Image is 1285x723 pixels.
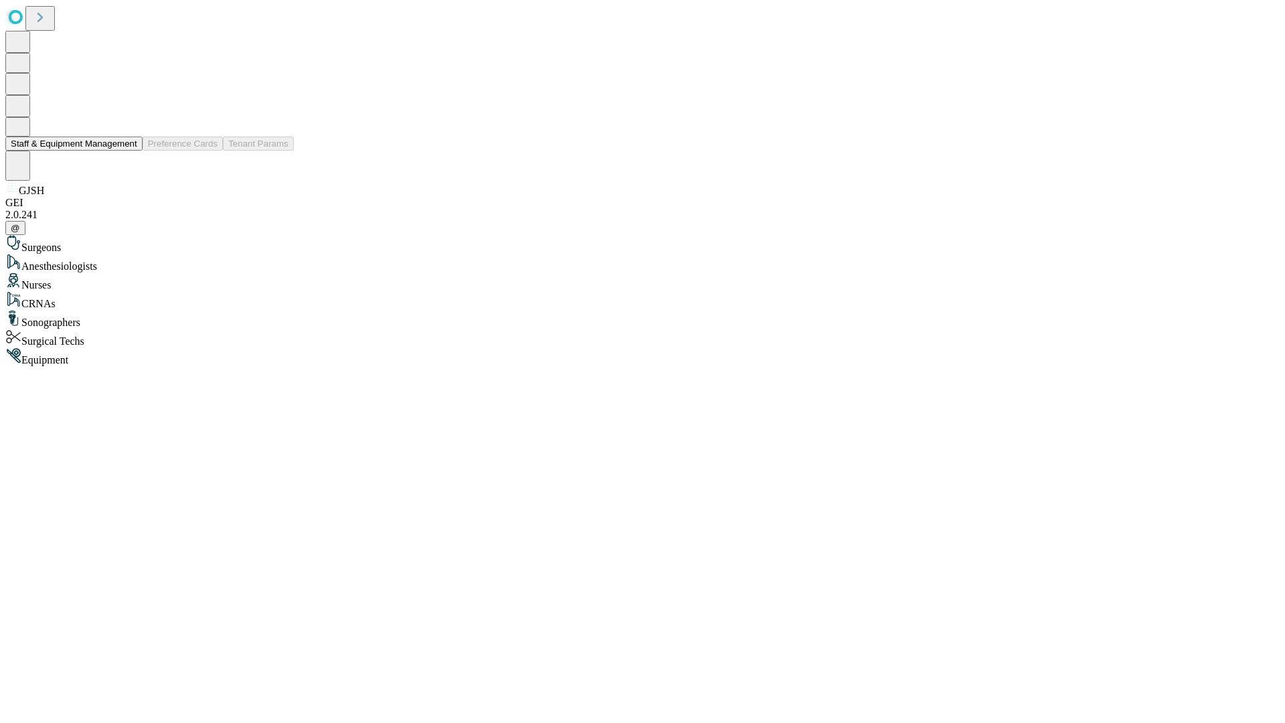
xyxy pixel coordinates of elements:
div: CRNAs [5,291,1280,310]
button: Staff & Equipment Management [5,137,143,151]
span: @ [11,223,20,233]
div: Sonographers [5,310,1280,329]
div: Anesthesiologists [5,254,1280,272]
span: GJSH [19,185,44,196]
button: @ [5,221,25,235]
div: Surgical Techs [5,329,1280,347]
div: Nurses [5,272,1280,291]
button: Tenant Params [223,137,294,151]
div: Surgeons [5,235,1280,254]
button: Preference Cards [143,137,223,151]
div: 2.0.241 [5,209,1280,221]
div: GEI [5,197,1280,209]
div: Equipment [5,347,1280,366]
